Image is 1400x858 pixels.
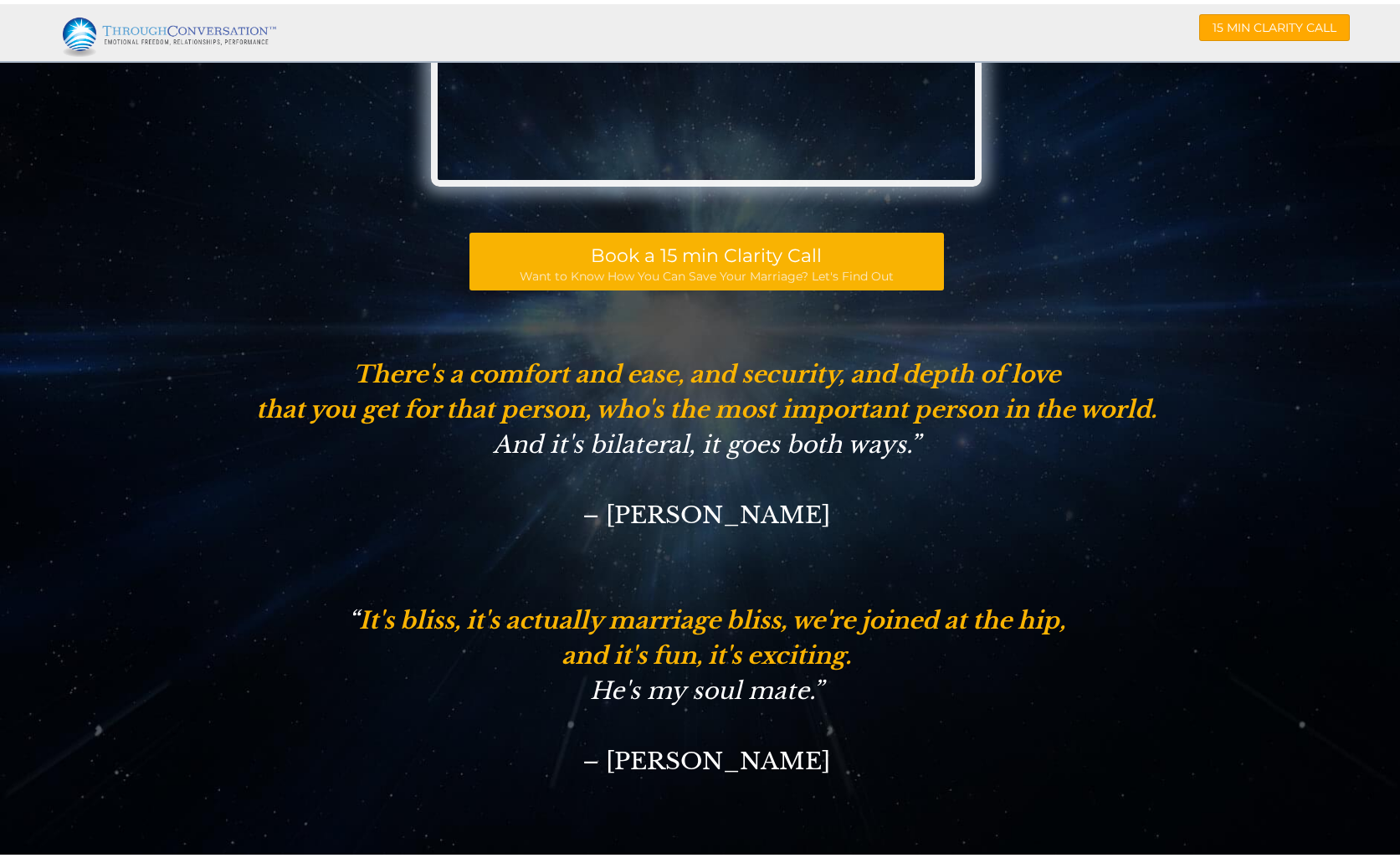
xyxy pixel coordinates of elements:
b: There's a comfort and ease, and security, and depth of love that you get for that person, who's t... [256,356,1156,420]
span: Want to Know How You Can Save Your Marriage? Let's Find Out [520,266,894,278]
span: 15 MIN CLARITY CALL [1213,16,1336,31]
span: – [PERSON_NAME] – [PERSON_NAME] [256,356,1156,772]
i: “ [348,602,359,631]
span: He's my soul mate. [590,672,813,701]
b: It's bliss, it's actually marriage bliss, we're joined at the hip, and it's fun, it's exciting. [359,602,1065,666]
span: Book a 15 min Clarity Call [591,240,822,263]
img: Logo revision EFRP TM 2400 png [63,10,289,53]
a: Book a 15 min Clarity CallWant to Know How You Can Save Your Marriage? Let's Find Out [469,229,944,286]
a: 15 MIN CLARITY CALL [1199,10,1350,37]
i: ” [813,672,823,701]
i: And it's bilateral, it goes both ways.” [493,426,920,455]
